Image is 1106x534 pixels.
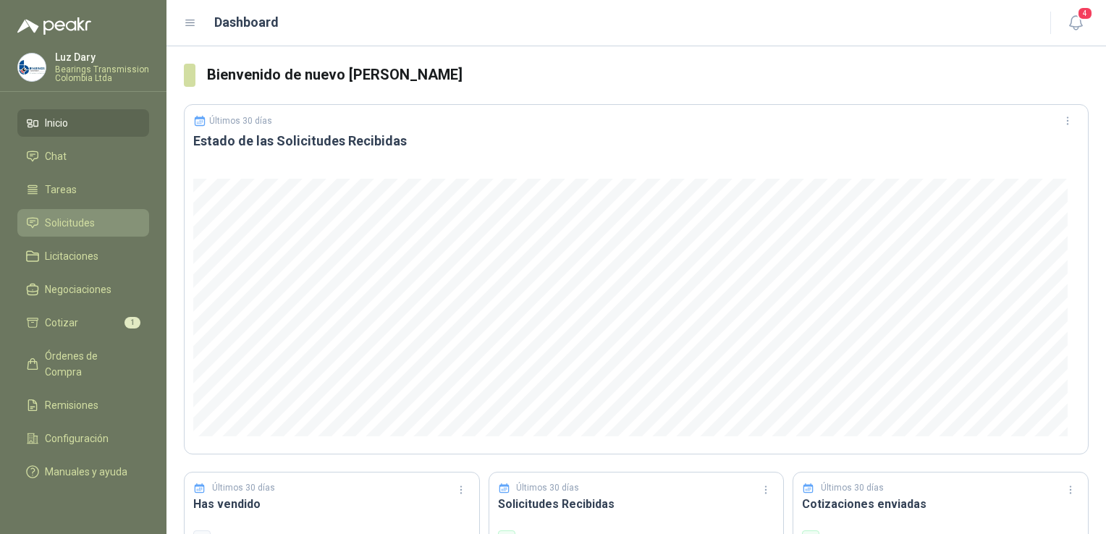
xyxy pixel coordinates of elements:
[45,397,98,413] span: Remisiones
[17,391,149,419] a: Remisiones
[214,12,279,33] h1: Dashboard
[17,425,149,452] a: Configuración
[17,17,91,35] img: Logo peakr
[45,148,67,164] span: Chat
[207,64,1089,86] h3: Bienvenido de nuevo [PERSON_NAME]
[18,54,46,81] img: Company Logo
[45,348,135,380] span: Órdenes de Compra
[209,116,272,126] p: Últimos 30 días
[45,464,127,480] span: Manuales y ayuda
[17,143,149,170] a: Chat
[1077,7,1093,20] span: 4
[17,209,149,237] a: Solicitudes
[45,182,77,198] span: Tareas
[17,342,149,386] a: Órdenes de Compra
[1063,10,1089,36] button: 4
[45,281,111,297] span: Negociaciones
[17,276,149,303] a: Negociaciones
[821,481,884,495] p: Últimos 30 días
[45,115,68,131] span: Inicio
[45,248,98,264] span: Licitaciones
[193,132,1079,150] h3: Estado de las Solicitudes Recibidas
[124,317,140,329] span: 1
[802,495,1079,513] h3: Cotizaciones enviadas
[17,176,149,203] a: Tareas
[17,309,149,336] a: Cotizar1
[516,481,579,495] p: Últimos 30 días
[17,242,149,270] a: Licitaciones
[55,65,149,82] p: Bearings Transmission Colombia Ltda
[17,109,149,137] a: Inicio
[212,481,275,495] p: Últimos 30 días
[55,52,149,62] p: Luz Dary
[45,215,95,231] span: Solicitudes
[193,495,470,513] h3: Has vendido
[45,315,78,331] span: Cotizar
[17,458,149,486] a: Manuales y ayuda
[498,495,775,513] h3: Solicitudes Recibidas
[45,431,109,446] span: Configuración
